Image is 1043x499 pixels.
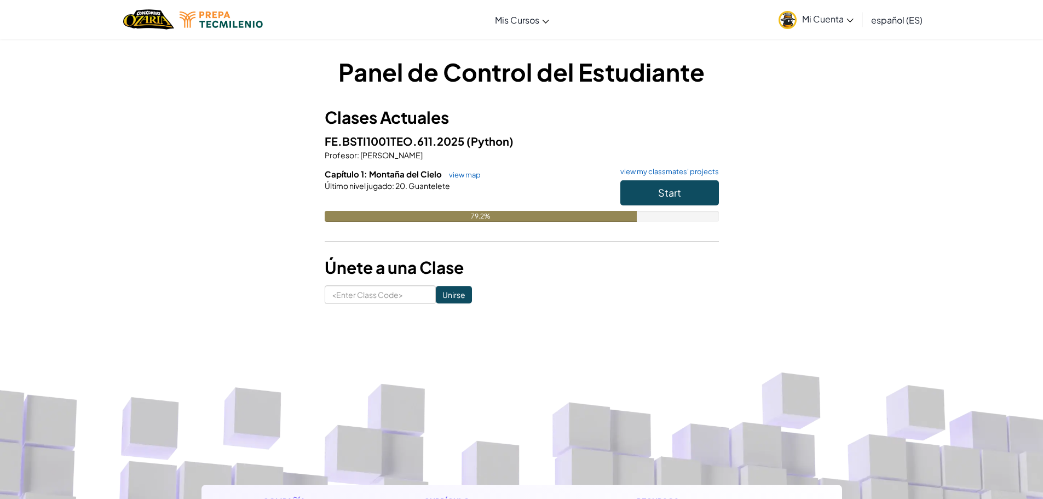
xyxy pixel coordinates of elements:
h3: Clases Actuales [325,105,719,130]
a: view my classmates' projects [615,168,719,175]
span: : [392,181,394,191]
span: : [357,150,359,160]
button: Start [620,180,719,205]
span: FE.BSTI1001TEO.611.2025 [325,134,466,148]
h1: Panel de Control del Estudiante [325,55,719,89]
a: view map [443,170,481,179]
a: Mis Cursos [489,5,555,35]
img: Tecmilenio logo [180,12,263,28]
input: <Enter Class Code> [325,285,436,304]
span: español (ES) [871,14,923,26]
img: Home [123,8,174,31]
span: 20. [394,181,407,191]
span: Último nivel jugado [325,181,392,191]
span: Guantelete [407,181,450,191]
span: Capítulo 1: Montaña del Cielo [325,169,443,179]
span: Profesor [325,150,357,160]
input: Unirse [436,286,472,303]
span: (Python) [466,134,514,148]
a: Ozaria by CodeCombat logo [123,8,174,31]
img: avatar [779,11,797,29]
span: [PERSON_NAME] [359,150,423,160]
span: Mis Cursos [495,14,539,26]
h3: Únete a una Clase [325,255,719,280]
span: Mi Cuenta [802,13,854,25]
a: Mi Cuenta [773,2,859,37]
a: español (ES) [866,5,928,35]
span: Start [658,186,681,199]
div: 79.2% [325,211,637,222]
